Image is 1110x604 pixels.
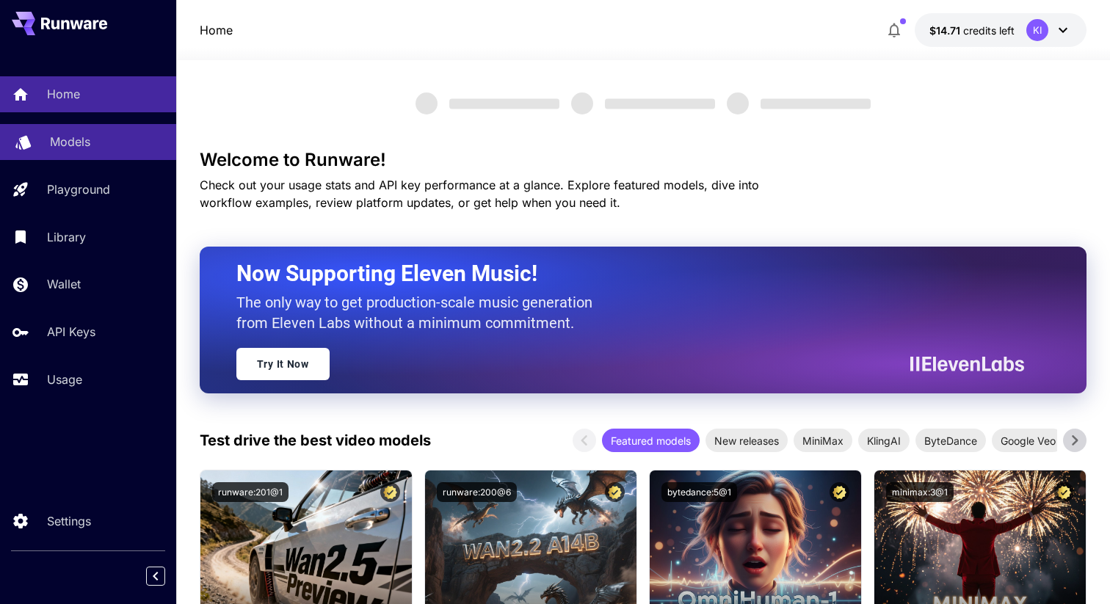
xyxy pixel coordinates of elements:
[794,433,852,448] span: MiniMax
[830,482,849,502] button: Certified Model – Vetted for best performance and includes a commercial license.
[602,433,700,448] span: Featured models
[992,429,1064,452] div: Google Veo
[705,433,788,448] span: New releases
[963,24,1015,37] span: credits left
[157,563,176,589] div: Collapse sidebar
[47,228,86,246] p: Library
[1026,19,1048,41] div: KI
[661,482,737,502] button: bytedance:5@1
[794,429,852,452] div: MiniMax
[602,429,700,452] div: Featured models
[47,85,80,103] p: Home
[380,482,400,502] button: Certified Model – Vetted for best performance and includes a commercial license.
[858,433,910,448] span: KlingAI
[236,292,603,333] p: The only way to get production-scale music generation from Eleven Labs without a minimum commitment.
[705,429,788,452] div: New releases
[915,429,986,452] div: ByteDance
[605,482,625,502] button: Certified Model – Vetted for best performance and includes a commercial license.
[915,433,986,448] span: ByteDance
[236,260,1013,288] h2: Now Supporting Eleven Music!
[47,323,95,341] p: API Keys
[929,24,963,37] span: $14.71
[886,482,954,502] button: minimax:3@1
[200,429,431,451] p: Test drive the best video models
[858,429,910,452] div: KlingAI
[200,21,233,39] a: Home
[437,482,517,502] button: runware:200@6
[200,150,1087,170] h3: Welcome to Runware!
[915,13,1087,47] button: $14.70891KI
[200,21,233,39] nav: breadcrumb
[146,567,165,586] button: Collapse sidebar
[929,23,1015,38] div: $14.70891
[47,512,91,530] p: Settings
[236,348,330,380] a: Try It Now
[47,181,110,198] p: Playground
[47,275,81,293] p: Wallet
[47,371,82,388] p: Usage
[50,133,90,150] p: Models
[212,482,289,502] button: runware:201@1
[1054,482,1074,502] button: Certified Model – Vetted for best performance and includes a commercial license.
[992,433,1064,448] span: Google Veo
[200,178,759,210] span: Check out your usage stats and API key performance at a glance. Explore featured models, dive int...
